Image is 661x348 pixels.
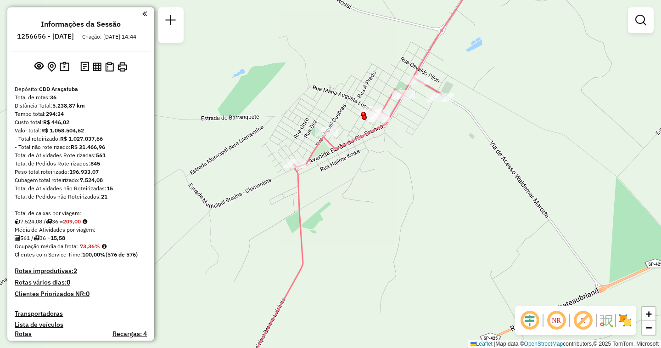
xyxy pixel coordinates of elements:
div: Total de Pedidos não Roteirizados: [15,193,147,201]
strong: 2 [73,267,77,275]
strong: 561 [96,152,106,159]
strong: 5.238,87 km [52,102,85,109]
strong: 845 [90,160,100,167]
h4: Recargas: 4 [112,330,147,338]
span: Exibir rótulo [572,309,594,331]
div: Custo total: [15,118,147,126]
span: Ocultar deslocamento [519,309,541,331]
a: Exibir filtros [632,11,650,29]
div: Total de Pedidos Roteirizados: [15,160,147,168]
button: Painel de Sugestão [58,60,71,74]
strong: 73,36% [80,243,100,250]
div: Depósito: [15,85,147,93]
strong: R$ 1.058.504,62 [41,127,84,134]
strong: R$ 1.027.037,66 [60,135,103,142]
em: Média calculada utilizando a maior ocupação (%Peso ou %Cubagem) de cada rota da sessão. Rotas cro... [102,244,106,249]
i: Cubagem total roteirizado [15,219,20,224]
a: Nova sessão e pesquisa [162,11,180,32]
span: Clientes com Service Time: [15,251,82,258]
div: - Total não roteirizado: [15,143,147,151]
i: Meta Caixas/viagem: 220,40 Diferença: -11,40 [83,219,87,224]
div: 7.524,08 / 36 = [15,217,147,226]
h6: 1256656 - [DATE] [17,32,74,40]
h4: Clientes Priorizados NR: [15,290,147,298]
div: Média de Atividades por viagem: [15,226,147,234]
div: Total de caixas por viagem: [15,209,147,217]
strong: 36 [50,94,56,101]
button: Visualizar relatório de Roteirização [91,60,103,73]
button: Exibir sessão original [33,59,45,74]
strong: (576 de 576) [106,251,138,258]
h4: Rotas vários dias: [15,279,147,286]
strong: 15 [106,185,113,192]
span: − [646,322,652,333]
div: 561 / 36 = [15,234,147,242]
h4: Informações da Sessão [41,20,121,29]
a: Leaflet [471,341,493,347]
span: Ocupação média da frota: [15,243,78,250]
h4: Transportadoras [15,310,147,318]
div: Total de Atividades não Roteirizadas: [15,184,147,193]
div: Cubagem total roteirizado: [15,176,147,184]
strong: 0 [67,278,70,286]
img: Fluxo de ruas [599,313,613,328]
strong: 100,00% [82,251,106,258]
img: Exibir/Ocultar setores [618,313,633,328]
button: Visualizar Romaneio [103,60,116,74]
button: Logs desbloquear sessão [78,60,91,74]
button: Imprimir Rotas [116,60,129,74]
strong: 21 [101,193,107,200]
strong: 196.933,07 [69,168,99,175]
strong: 209,00 [63,218,81,225]
div: Tempo total: [15,110,147,118]
a: Rotas [15,330,32,338]
strong: 0 [86,290,90,298]
strong: R$ 31.466,96 [71,143,105,150]
div: Criação: [DATE] 14:44 [78,33,140,41]
a: Clique aqui para minimizar o painel [142,8,147,19]
h4: Rotas improdutivas: [15,267,147,275]
div: Distância Total: [15,102,147,110]
span: + [646,308,652,319]
div: Total de rotas: [15,93,147,102]
div: Peso total roteirizado: [15,168,147,176]
strong: CDD Araçatuba [39,86,78,92]
i: Total de rotas [46,219,52,224]
div: Map data © contributors,© 2025 TomTom, Microsoft [468,340,661,348]
a: OpenStreetMap [524,341,563,347]
div: Total de Atividades Roteirizadas: [15,151,147,160]
i: Total de Atividades [15,235,20,241]
strong: 294:34 [46,110,64,117]
i: Total de rotas [34,235,39,241]
strong: 15,58 [50,234,65,241]
div: - Total roteirizado: [15,135,147,143]
a: Zoom out [642,321,655,335]
div: Valor total: [15,126,147,135]
button: Centralizar mapa no depósito ou ponto de apoio [45,60,58,74]
span: Ocultar NR [545,309,567,331]
strong: R$ 446,02 [43,119,69,126]
a: Zoom in [642,307,655,321]
h4: Lista de veículos [15,321,147,329]
strong: 7.524,08 [80,177,103,183]
span: | [494,341,495,347]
